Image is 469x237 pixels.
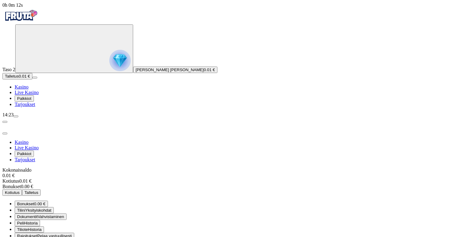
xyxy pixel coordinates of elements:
[2,121,7,123] button: chevron-left icon
[32,77,37,78] button: menu
[2,84,467,107] nav: Main menu
[2,112,13,117] span: 14:23
[17,208,25,213] span: Tilini
[2,67,15,72] span: Taso 2
[2,8,467,107] nav: Primary
[15,102,35,107] a: Tarjoukset
[2,178,467,184] div: 0.01 €
[2,178,19,184] span: Kotiutus
[15,201,48,207] button: smiley iconBonukset0.00 €
[2,8,39,23] img: Fruta
[15,84,28,89] a: Kasino
[19,74,30,78] span: 0.01 €
[13,115,18,117] button: menu
[15,157,35,162] a: Tarjoukset
[2,167,467,178] div: Kokonaissaldo
[22,189,41,196] button: Talletus
[2,140,467,162] nav: Main menu
[15,226,44,233] button: credit-card iconTilioteHistoria
[2,189,22,196] button: Kotiutus
[5,190,20,195] span: Kotiutus
[2,19,39,24] a: Fruta
[2,184,467,189] div: 0.00 €
[15,213,67,220] button: doc iconDokumentitVahvistaminen
[109,50,131,71] img: reward progress
[17,202,34,206] span: Bonukset
[17,227,28,232] span: Tiliote
[38,214,64,219] span: Vahvistaminen
[15,207,54,213] button: user iconTiliniYksityiskohdat
[24,221,38,225] span: Historia
[17,221,24,225] span: Peli
[17,214,38,219] span: Dokumentit
[15,151,34,157] button: Palkkiot
[136,67,204,72] span: [PERSON_NAME] [PERSON_NAME]
[34,202,45,206] span: 0.00 €
[15,220,40,226] button: 777 iconPeliHistoria
[5,74,19,78] span: Talletus
[204,67,215,72] span: 0.01 €
[15,90,39,95] a: Live Kasino
[15,140,28,145] a: Kasino
[2,173,467,178] div: 0.01 €
[28,227,42,232] span: Historia
[25,208,51,213] span: Yksityiskohdat
[17,151,31,156] span: Palkkiot
[2,184,21,189] span: Bonukset
[15,95,34,102] button: Palkkiot
[15,24,133,73] button: reward progress
[133,67,217,73] button: [PERSON_NAME] [PERSON_NAME]0.01 €
[17,96,31,101] span: Palkkiot
[24,190,38,195] span: Talletus
[2,133,7,134] button: close
[2,73,32,79] button: Talletusplus icon0.01 €
[2,2,23,8] span: user session time
[15,145,39,150] a: Live Kasino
